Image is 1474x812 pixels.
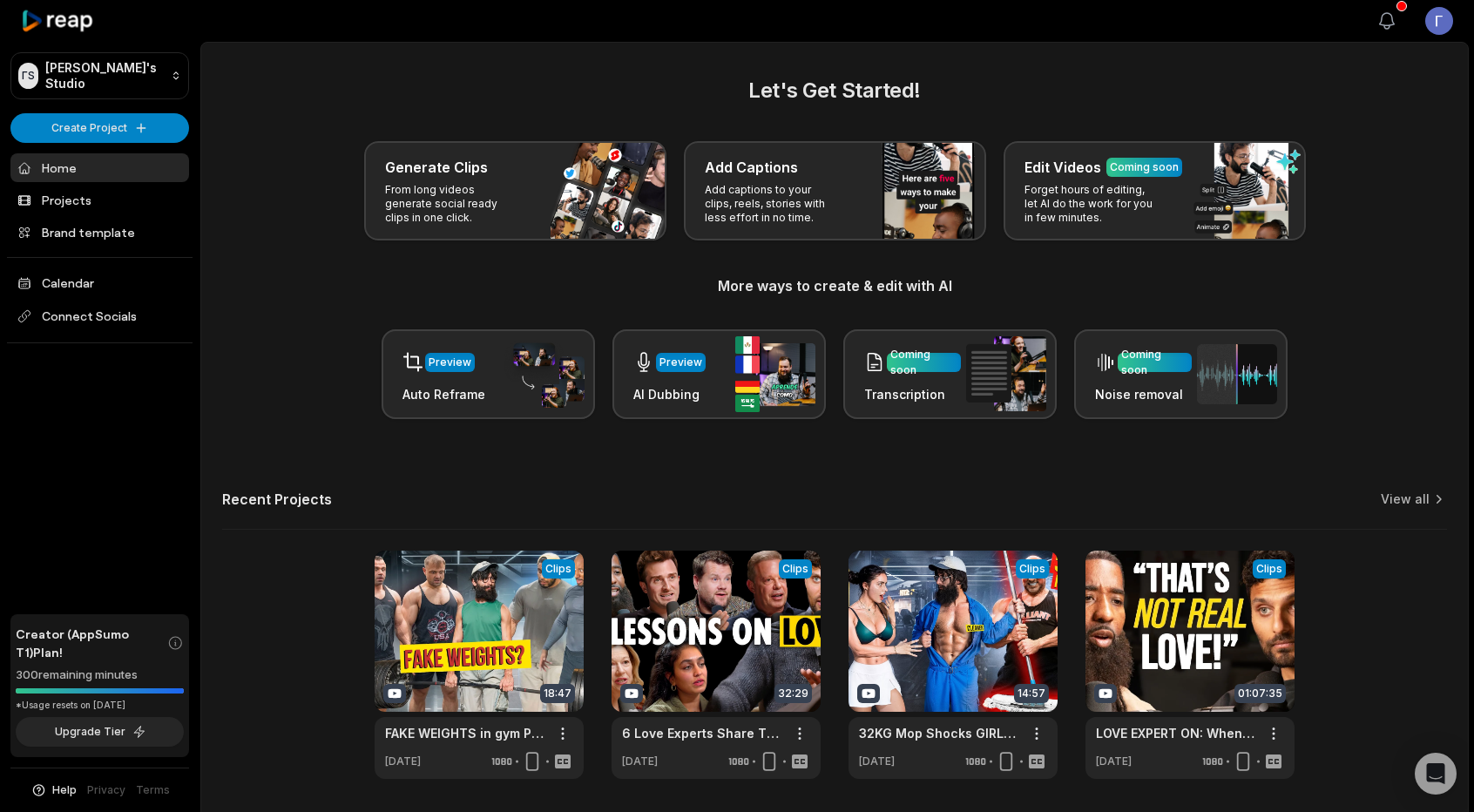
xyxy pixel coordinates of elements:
a: View all [1381,491,1430,508]
a: Projects [10,186,189,214]
p: From long videos generate social ready clips in one click. [385,183,520,225]
img: transcription.png [966,336,1046,411]
p: Add captions to your clips, reels, stories with less effort in no time. [705,183,840,225]
span: Connect Socials [10,301,189,332]
img: noise_removal.png [1197,344,1277,404]
h2: Recent Projects [222,491,332,508]
img: ai_dubbing.png [735,336,815,412]
h3: Noise removal [1095,385,1192,403]
a: Brand template [10,218,189,247]
a: 32KG Mop Shocks GIRLS and BodyBuilders in a GYM | Pretended to be a CLEANER #42 [859,724,1019,742]
button: Create Project [10,113,189,143]
h3: Generate Clips [385,157,488,178]
h3: Edit Videos [1024,157,1101,178]
div: Preview [659,355,702,370]
div: ΓS [18,63,38,89]
a: Home [10,153,189,182]
div: *Usage resets on [DATE] [16,699,184,712]
div: Coming soon [1110,159,1179,175]
a: Terms [136,782,170,798]
p: Forget hours of editing, let AI do the work for you in few minutes. [1024,183,1160,225]
span: Creator (AppSumo T1) Plan! [16,625,167,661]
button: Upgrade Tier [16,717,184,747]
div: Open Intercom Messenger [1415,753,1457,795]
p: [PERSON_NAME]'s Studio [45,60,164,91]
img: auto_reframe.png [504,341,585,409]
a: Calendar [10,268,189,297]
a: Privacy [87,782,125,798]
h3: Add Captions [705,157,798,178]
div: Coming soon [890,347,957,378]
h3: More ways to create & edit with AI [222,275,1447,296]
h3: AI Dubbing [633,385,706,403]
div: 300 remaining minutes [16,667,184,684]
div: Preview [429,355,471,370]
h3: Auto Reframe [402,385,485,403]
div: Coming soon [1121,347,1188,378]
a: 6 Love Experts Share Their Top Dating & Relationship Advice (Compilation Episode) [622,724,782,742]
button: Help [30,782,77,798]
h3: Transcription [864,385,961,403]
a: FAKE WEIGHTS in gym PRANK... | [PERSON_NAME] pretended to be a Beginner #14 [385,724,545,742]
h2: Let's Get Started! [222,75,1447,106]
a: LOVE EXPERT ON: When A Man TRULY LOVES You, He Will DO THIS! | [PERSON_NAME] & [PERSON_NAME] [1096,724,1256,742]
span: Help [52,782,77,798]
